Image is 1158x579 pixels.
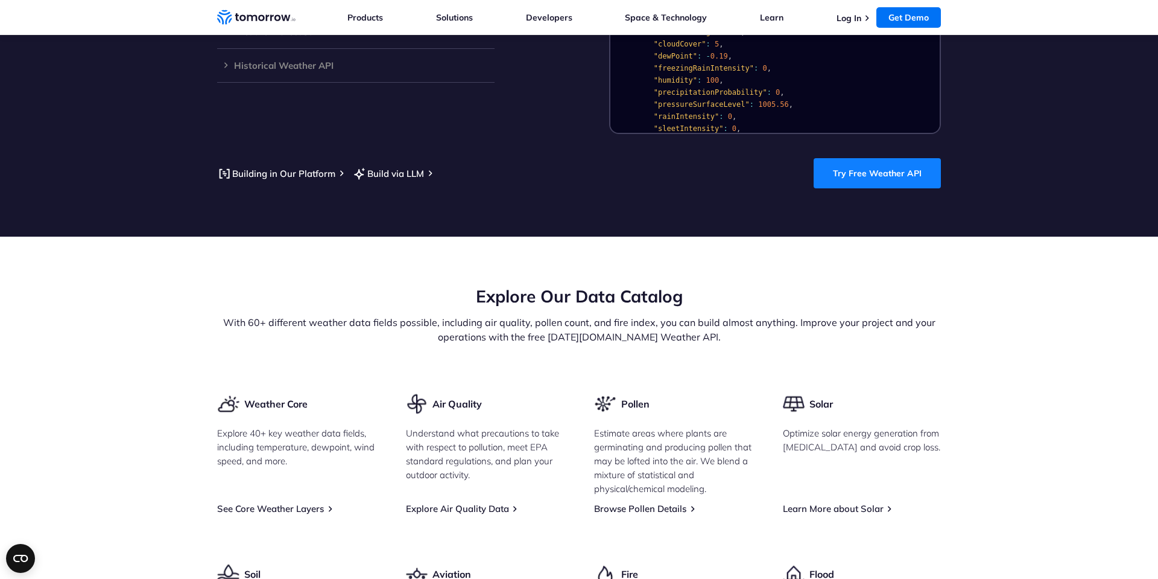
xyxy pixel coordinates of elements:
[776,88,780,97] span: 0
[347,12,383,23] a: Products
[809,397,833,411] h3: Solar
[754,64,758,72] span: :
[654,88,767,97] span: "precipitationProbability"
[352,166,424,181] a: Build via LLM
[217,8,296,27] a: Home link
[736,124,741,133] span: ,
[719,112,723,121] span: :
[654,52,697,60] span: "dewPoint"
[715,40,719,48] span: 5
[706,76,720,85] span: 100
[697,52,701,60] span: :
[767,64,771,72] span: ,
[217,285,941,308] h2: Explore Our Data Catalog
[732,112,736,121] span: ,
[654,124,724,133] span: "sleetIntensity"
[723,124,727,133] span: :
[654,112,719,121] span: "rainIntensity"
[758,100,789,109] span: 1005.56
[654,100,750,109] span: "pressureSurfaceLevel"
[728,112,732,121] span: 0
[710,52,728,60] span: 0.19
[783,426,941,454] p: Optimize solar energy generation from [MEDICAL_DATA] and avoid crop loss.
[654,40,706,48] span: "cloudCover"
[719,76,723,85] span: ,
[814,158,941,188] a: Try Free Weather API
[728,52,732,60] span: ,
[217,61,495,70] h3: Historical Weather API
[750,100,754,109] span: :
[697,76,701,85] span: :
[837,13,861,24] a: Log In
[6,544,35,573] button: Open CMP widget
[217,503,324,514] a: See Core Weather Layers
[436,12,473,23] a: Solutions
[217,166,335,181] a: Building in Our Platform
[217,426,376,468] p: Explore 40+ key weather data fields, including temperature, dewpoint, wind speed, and more.
[621,397,650,411] h3: Pollen
[780,88,784,97] span: ,
[767,88,771,97] span: :
[654,64,754,72] span: "freezingRainIntensity"
[432,397,482,411] h3: Air Quality
[406,503,509,514] a: Explore Air Quality Data
[217,315,941,344] p: With 60+ different weather data fields possible, including air quality, pollen count, and fire in...
[719,40,723,48] span: ,
[244,397,308,411] h3: Weather Core
[789,100,793,109] span: ,
[594,503,686,514] a: Browse Pollen Details
[876,7,941,28] a: Get Demo
[783,503,884,514] a: Learn More about Solar
[594,426,753,496] p: Estimate areas where plants are germinating and producing pollen that may be lofted into the air....
[625,12,707,23] a: Space & Technology
[762,64,767,72] span: 0
[706,40,710,48] span: :
[526,12,572,23] a: Developers
[760,12,783,23] a: Learn
[406,426,565,482] p: Understand what precautions to take with respect to pollution, meet EPA standard regulations, and...
[732,124,736,133] span: 0
[706,52,710,60] span: -
[654,76,697,85] span: "humidity"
